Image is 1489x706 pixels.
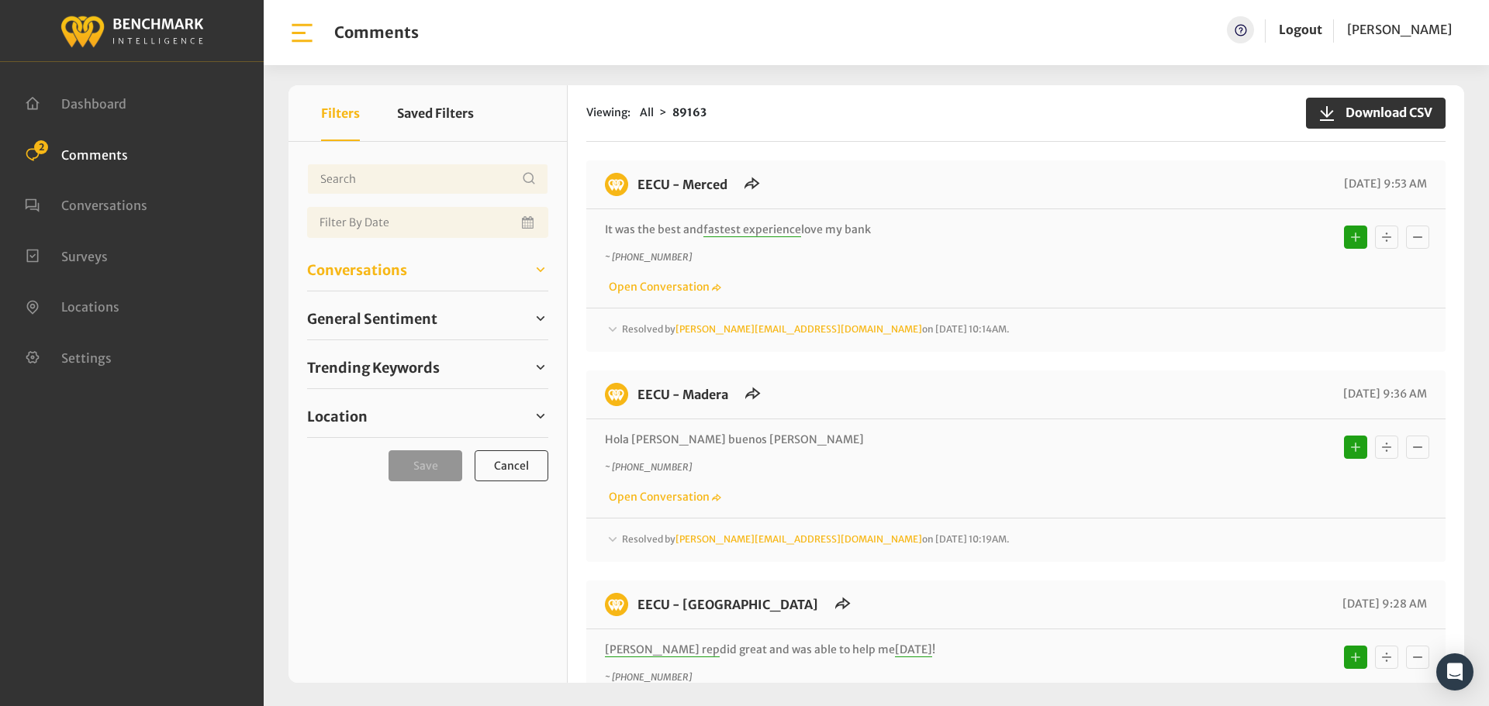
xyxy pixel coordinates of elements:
a: Trending Keywords [307,356,548,379]
span: Trending Keywords [307,357,440,378]
span: 2 [34,140,48,154]
span: Settings [61,350,112,365]
span: [DATE] 9:53 AM [1340,177,1427,191]
span: Dashboard [61,96,126,112]
span: Conversations [61,198,147,213]
div: Resolved by[PERSON_NAME][EMAIL_ADDRESS][DOMAIN_NAME]on [DATE] 10:14AM. [605,321,1427,339]
a: EECU - Merced [637,177,727,192]
a: Logout [1279,22,1322,37]
a: Comments 2 [25,146,128,161]
a: Dashboard [25,95,126,110]
button: Download CSV [1306,98,1446,129]
span: Comments [61,146,128,162]
a: [PERSON_NAME][EMAIL_ADDRESS][DOMAIN_NAME] [675,323,922,335]
input: Username [307,164,548,195]
button: Filters [321,85,360,141]
a: General Sentiment [307,307,548,330]
span: Resolved by on [DATE] 10:19AM. [622,533,1010,545]
a: Locations [25,298,119,313]
p: did great and was able to help me ! [605,642,1221,658]
a: [PERSON_NAME] [1347,16,1452,43]
button: Cancel [475,450,548,481]
input: Date range input field [307,207,548,238]
span: Conversations [307,260,407,281]
img: bar [288,19,316,46]
a: Open Conversation [605,280,721,294]
span: Surveys [61,248,108,263]
a: Conversations [307,258,548,281]
button: Saved Filters [397,85,474,141]
span: General Sentiment [307,308,437,329]
h1: Comments [334,23,419,42]
div: Open Intercom Messenger [1436,653,1473,691]
h6: EECU - Merced [628,173,737,196]
span: [DATE] 9:28 AM [1339,597,1427,611]
span: Location [307,406,368,427]
p: It was the best and love my bank [605,222,1221,238]
h6: EECU - Clinton Way [628,593,827,616]
a: Surveys [25,247,108,263]
span: [DATE] 9:36 AM [1339,387,1427,401]
span: [DATE] [895,642,932,657]
a: Conversations [25,196,147,212]
img: benchmark [605,173,628,196]
div: Basic example [1340,432,1433,463]
p: Hola [PERSON_NAME] buenos [PERSON_NAME] [605,432,1221,448]
button: Open Calendar [519,207,539,238]
div: Resolved by[PERSON_NAME][EMAIL_ADDRESS][DOMAIN_NAME]on [DATE] 10:19AM. [605,531,1427,549]
span: [PERSON_NAME] rep [605,642,720,657]
div: Basic example [1340,642,1433,673]
img: benchmark [605,593,628,616]
span: Viewing: [586,105,630,121]
i: ~ [PHONE_NUMBER] [605,461,692,473]
a: Location [307,405,548,428]
span: All [640,105,654,119]
img: benchmark [605,383,628,406]
div: Basic example [1340,222,1433,253]
i: ~ [PHONE_NUMBER] [605,671,692,683]
a: EECU - [GEOGRAPHIC_DATA] [637,597,818,612]
strong: 89163 [672,105,706,119]
h6: EECU - Madera [628,383,738,406]
a: Open Conversation [605,490,721,504]
span: Locations [61,299,119,315]
span: Download CSV [1336,103,1432,122]
a: EECU - Madera [637,387,728,402]
a: Logout [1279,16,1322,43]
span: [PERSON_NAME] [1347,22,1452,37]
i: ~ [PHONE_NUMBER] [605,251,692,263]
img: benchmark [60,12,204,50]
a: Settings [25,349,112,364]
span: fastest experience [703,222,801,237]
a: [PERSON_NAME][EMAIL_ADDRESS][DOMAIN_NAME] [675,533,922,545]
span: Resolved by on [DATE] 10:14AM. [622,323,1010,335]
